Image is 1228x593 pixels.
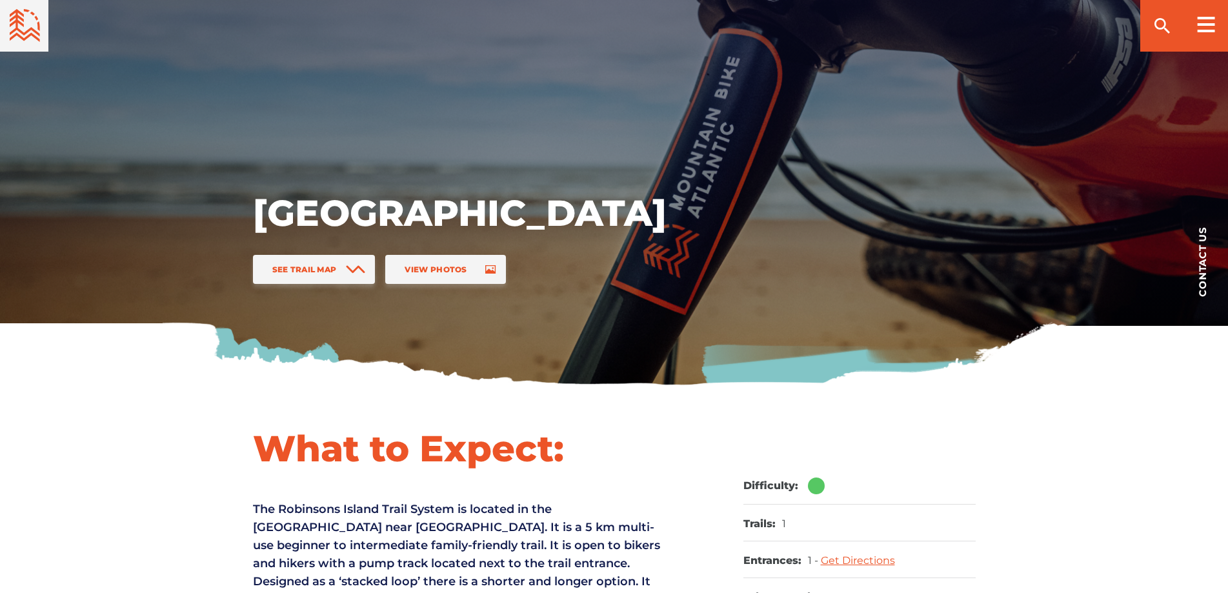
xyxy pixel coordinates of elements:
dd: 1 [782,518,786,531]
a: Get Directions [821,554,895,567]
a: Contact us [1176,206,1228,316]
dt: Trails: [743,518,776,531]
span: 1 [808,554,821,567]
dt: Difficulty: [743,479,798,493]
h1: [GEOGRAPHIC_DATA] [253,190,666,236]
span: View Photos [405,265,467,274]
span: See Trail Map [272,265,337,274]
a: See Trail Map [253,255,376,284]
span: Contact us [1198,226,1207,297]
img: Green Circle [808,477,825,494]
h1: What to Expect: [253,426,672,471]
ion-icon: search [1152,15,1173,36]
dt: Entrances: [743,554,801,568]
a: View Photos [385,255,505,284]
